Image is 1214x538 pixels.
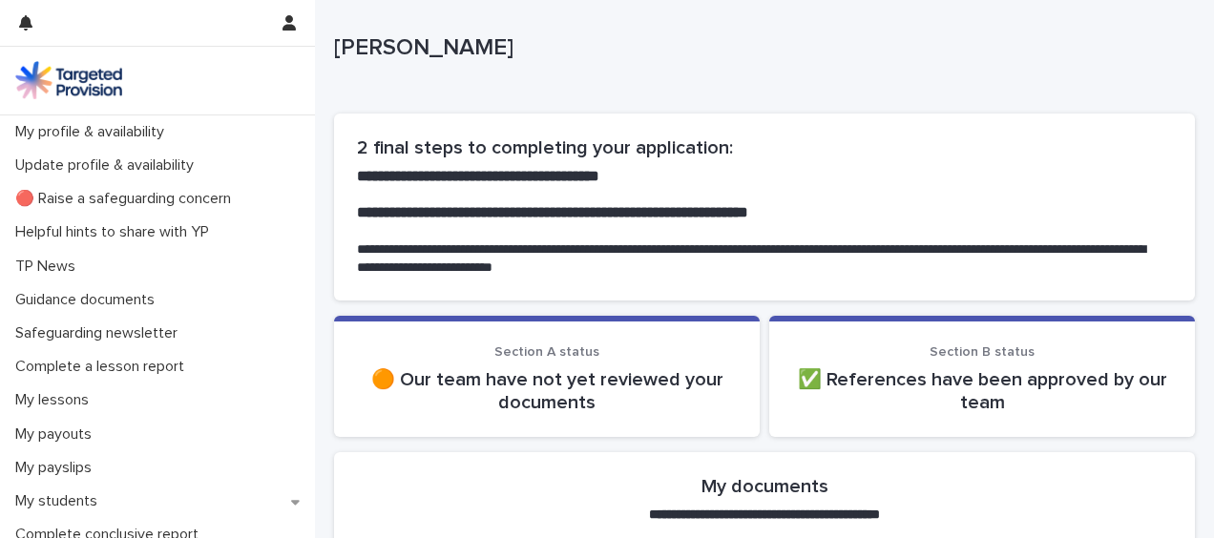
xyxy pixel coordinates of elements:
p: Guidance documents [8,291,170,309]
p: My lessons [8,391,104,409]
p: Update profile & availability [8,156,209,175]
p: [PERSON_NAME] [334,34,1187,62]
p: 🔴 Raise a safeguarding concern [8,190,246,208]
p: ✅ References have been approved by our team [792,368,1172,414]
p: Safeguarding newsletter [8,324,193,342]
p: TP News [8,258,91,276]
img: M5nRWzHhSzIhMunXDL62 [15,61,122,99]
span: Section B status [930,345,1035,359]
p: My payslips [8,459,107,477]
p: My profile & availability [8,123,179,141]
span: Section A status [494,345,599,359]
p: 🟠 Our team have not yet reviewed your documents [357,368,737,414]
p: Complete a lesson report [8,358,199,376]
h2: 2 final steps to completing your application: [357,136,1172,159]
h2: My documents [701,475,828,498]
p: My students [8,492,113,510]
p: My payouts [8,425,107,444]
p: Helpful hints to share with YP [8,223,224,241]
